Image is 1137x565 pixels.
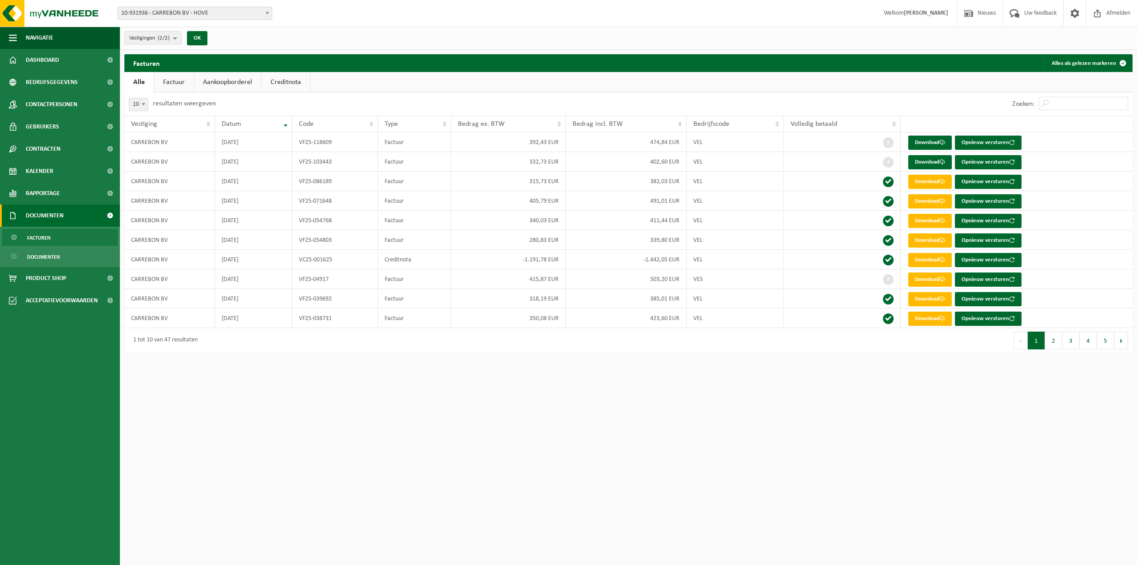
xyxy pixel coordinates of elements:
a: Download [908,292,952,306]
td: CARREBON BV [124,172,215,191]
span: Dashboard [26,49,59,71]
td: -1.442,05 EUR [566,250,687,269]
td: VEL [687,289,784,309]
div: 1 tot 10 van 47 resultaten [129,333,198,349]
td: VF25-054803 [292,230,378,250]
td: CARREBON BV [124,289,215,309]
td: VC25-001625 [292,250,378,269]
td: 423,60 EUR [566,309,687,328]
button: Opnieuw versturen [955,136,1022,150]
span: 10-931936 - CARREBON BV - HOVE [117,7,272,20]
td: VEL [687,250,784,269]
button: OK [187,31,207,45]
button: 3 [1062,332,1080,349]
a: Download [908,175,952,189]
button: Opnieuw versturen [955,175,1022,189]
button: 4 [1080,332,1097,349]
button: Opnieuw versturen [955,233,1022,248]
td: [DATE] [215,289,292,309]
button: 5 [1097,332,1114,349]
span: Type [385,120,398,128]
h2: Facturen [124,54,169,72]
span: Documenten [26,204,64,227]
span: Datum [222,120,241,128]
count: (2/2) [158,35,170,41]
td: 415,87 EUR [451,269,566,289]
span: Facturen [27,229,51,246]
span: Bedrijfscode [693,120,729,128]
button: Opnieuw versturen [955,272,1022,287]
td: [DATE] [215,269,292,289]
td: 503,20 EUR [566,269,687,289]
td: 402,60 EUR [566,152,687,172]
span: Gebruikers [26,116,59,138]
span: Vestiging [131,120,157,128]
td: CARREBON BV [124,191,215,211]
a: Alle [124,72,154,92]
button: Opnieuw versturen [955,214,1022,228]
span: 10 [129,98,148,111]
td: VEL [687,211,784,230]
button: 2 [1045,332,1062,349]
td: 339,80 EUR [566,230,687,250]
a: Download [908,194,952,208]
td: [DATE] [215,230,292,250]
a: Creditnota [262,72,310,92]
td: VEL [687,152,784,172]
td: -1.191,78 EUR [451,250,566,269]
td: VF25-118609 [292,132,378,152]
td: 382,03 EUR [566,172,687,191]
td: VF25-039692 [292,289,378,309]
td: Factuur [378,269,451,289]
td: [DATE] [215,211,292,230]
button: Next [1114,332,1128,349]
td: VEL [687,309,784,328]
span: Product Shop [26,267,66,289]
td: VES [687,269,784,289]
button: Previous [1014,332,1028,349]
span: Code [299,120,314,128]
td: VF25-038731 [292,309,378,328]
td: VF25-054768 [292,211,378,230]
td: Factuur [378,132,451,152]
td: VEL [687,132,784,152]
span: Kalender [26,160,53,182]
strong: [PERSON_NAME] [904,10,948,16]
a: Download [908,214,952,228]
button: Opnieuw versturen [955,194,1022,208]
span: Documenten [27,248,60,265]
td: 350,08 EUR [451,309,566,328]
td: CARREBON BV [124,132,215,152]
span: Acceptatievoorwaarden [26,289,98,312]
td: Creditnota [378,250,451,269]
td: 280,83 EUR [451,230,566,250]
td: [DATE] [215,309,292,328]
td: VF25-103443 [292,152,378,172]
span: Contactpersonen [26,93,77,116]
td: VF25-04917 [292,269,378,289]
a: Download [908,253,952,267]
td: 318,19 EUR [451,289,566,309]
a: Download [908,136,952,150]
span: Bedrag incl. BTW [572,120,623,128]
a: Factuur [154,72,194,92]
td: CARREBON BV [124,211,215,230]
button: 1 [1028,332,1045,349]
td: 315,73 EUR [451,172,566,191]
span: 10-931936 - CARREBON BV - HOVE [118,7,272,20]
td: [DATE] [215,132,292,152]
button: Opnieuw versturen [955,312,1022,326]
a: Documenten [2,248,118,265]
a: Download [908,272,952,287]
td: 340,03 EUR [451,211,566,230]
label: resultaten weergeven [153,100,216,107]
td: CARREBON BV [124,250,215,269]
td: [DATE] [215,152,292,172]
td: VF25-086189 [292,172,378,191]
td: Factuur [378,152,451,172]
button: Vestigingen(2/2) [124,31,182,44]
td: VEL [687,191,784,211]
td: 385,01 EUR [566,289,687,309]
a: Facturen [2,229,118,246]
